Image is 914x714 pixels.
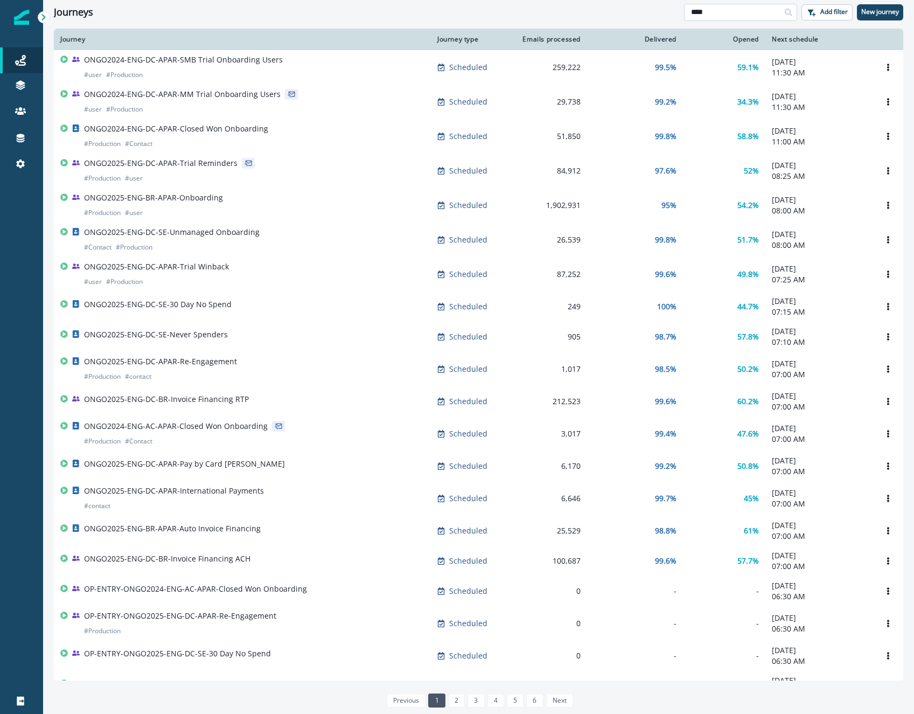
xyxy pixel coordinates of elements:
p: 59.1% [737,62,759,73]
p: [DATE] [772,160,867,171]
a: OP-ENTRY-ONGO2024-ENG-AC-APAR-Closed Won OnboardingScheduled0--[DATE]06:30 AMOptions [54,576,903,606]
div: - [689,618,759,629]
p: 97.6% [655,165,676,176]
p: 99.2% [655,96,676,107]
p: # user [125,173,143,184]
p: Scheduled [449,556,487,566]
p: ONGO2025-ENG-DC-SE-30 Day No Spend [84,299,232,310]
p: ONGO2025-ENG-DC-APAR-Pay by Card [PERSON_NAME] [84,459,285,469]
p: [DATE] [772,296,867,307]
p: Scheduled [449,96,487,107]
p: # Production [84,138,121,149]
p: # Production [84,626,121,636]
div: - [594,586,676,597]
button: Options [880,197,897,213]
button: Options [880,615,897,632]
div: 87,252 [518,269,581,280]
p: ONGO2025-ENG-DC-BR-Invoice Financing ACH [84,553,250,564]
div: Emails processed [518,35,581,44]
h1: Journeys [54,6,93,18]
button: Options [880,648,897,664]
a: ONGO2025-ENG-DC-APAR-Re-Engagement#Production#contactScheduled1,01798.5%50.2%[DATE]07:00 AMOptions [54,352,903,386]
p: ONGO2025-ENG-DC-SE-Unmanaged Onboarding [84,227,260,238]
div: - [689,586,759,597]
div: 1,017 [518,364,581,375]
div: Next schedule [772,35,867,44]
p: ONGO2025-ENG-DC-APAR-Trial Reminders [84,158,238,169]
div: 100,687 [518,556,581,566]
p: Scheduled [449,234,487,245]
a: ONGO2025-ENG-DC-BR-Invoice Financing ACHScheduled100,68799.6%57.7%[DATE]07:00 AMOptions [54,546,903,576]
button: Options [880,393,897,410]
div: 212,523 [518,396,581,407]
a: ONGO2025-ENG-DC-APAR-Pay by Card [PERSON_NAME]Scheduled6,17099.2%50.8%[DATE]07:00 AMOptions [54,451,903,481]
p: 58.8% [737,131,759,142]
p: ONGO2025-ENG-DC-SE-Never Spenders [84,329,228,340]
p: 99.2% [655,461,676,472]
p: 98.5% [655,364,676,375]
button: Options [880,361,897,377]
p: # Production [84,207,121,218]
a: Page 5 [507,694,524,708]
ul: Pagination [384,694,573,708]
p: New journey [861,8,899,16]
p: Scheduled [449,165,487,176]
p: ONGO2024-ENG-DC-APAR-MM Trial Onboarding Users [84,89,281,100]
a: ONGO2025-ENG-BR-APAR-Onboarding#Production#userScheduled1,902,93195%54.2%[DATE]08:00 AMOptions [54,188,903,223]
button: Options [880,458,897,474]
p: 07:25 AM [772,274,867,285]
p: # Contact [84,242,111,253]
p: # Production [84,371,121,382]
button: Add filter [801,4,853,20]
p: # Production [116,242,152,253]
p: 50.2% [737,364,759,375]
p: 49.8% [737,269,759,280]
p: 08:00 AM [772,205,867,216]
p: [DATE] [772,195,867,205]
p: # Production [84,436,121,447]
p: [DATE] [772,264,867,274]
a: OP-ENTRY-ONGO2025-ENG-DC-APAR-International PaymentsScheduled0--[DATE]06:30 AMOptions [54,671,903,701]
p: 11:30 AM [772,102,867,113]
p: [DATE] [772,126,867,136]
p: 54.2% [737,200,759,211]
div: 6,646 [518,493,581,504]
a: ONGO2025-ENG-DC-SE-30 Day No SpendScheduled249100%44.7%[DATE]07:15 AMOptions [54,292,903,322]
p: 06:30 AM [772,591,867,602]
p: 47.6% [737,428,759,439]
p: Scheduled [449,62,487,73]
p: ONGO2024-ENG-AC-APAR-Closed Won Onboarding [84,421,268,432]
div: 0 [518,618,581,629]
p: # user [125,207,143,218]
p: # Production [84,173,121,184]
p: # contact [125,371,151,382]
p: Scheduled [449,650,487,661]
p: 99.6% [655,269,676,280]
button: Options [880,583,897,599]
p: 98.8% [655,525,676,536]
p: Scheduled [449,269,487,280]
p: OP-ENTRY-ONGO2025-ENG-DC-APAR-Re-Engagement [84,611,276,621]
a: ONGO2024-ENG-DC-APAR-MM Trial Onboarding Users#user#ProductionScheduled29,73899.2%34.3%[DATE]11:3... [54,85,903,119]
p: # user [84,276,102,287]
p: Scheduled [449,396,487,407]
p: [DATE] [772,57,867,67]
p: 57.8% [737,331,759,342]
p: ONGO2024-ENG-DC-APAR-SMB Trial Onboarding Users [84,54,283,65]
p: 11:00 AM [772,136,867,147]
p: 50.8% [737,461,759,472]
button: Options [880,329,897,345]
button: Options [880,232,897,248]
button: Options [880,163,897,179]
p: 99.8% [655,234,676,245]
div: Opened [689,35,759,44]
button: Options [880,426,897,442]
div: - [594,650,676,661]
p: 06:30 AM [772,623,867,634]
p: Add filter [820,8,848,16]
p: 07:00 AM [772,561,867,572]
div: - [689,650,759,661]
p: # contact [84,501,110,511]
button: New journey [857,4,903,20]
p: [DATE] [772,358,867,369]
